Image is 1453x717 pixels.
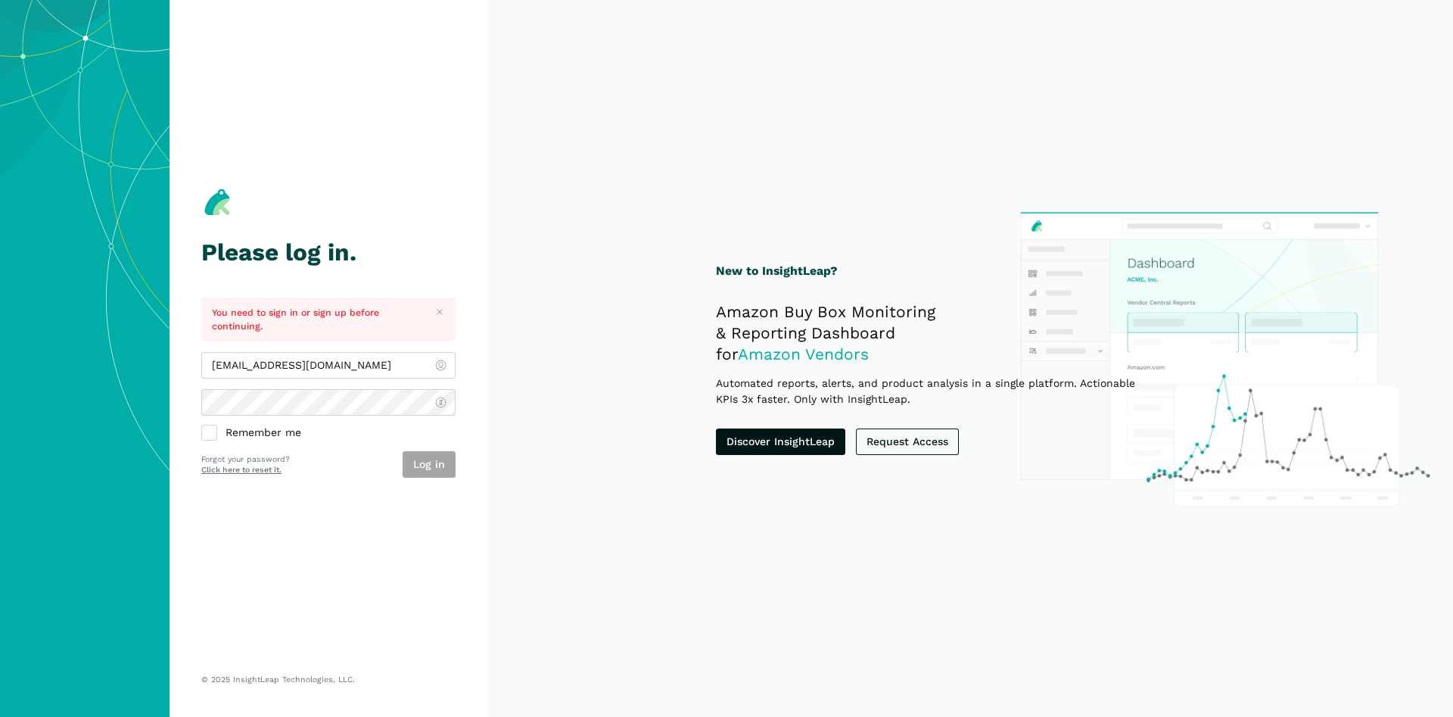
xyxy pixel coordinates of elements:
[716,262,1159,281] h1: New to InsightLeap?
[716,301,1159,365] h2: Amazon Buy Box Monitoring & Reporting Dashboard for
[738,344,869,363] span: Amazon Vendors
[201,426,456,441] label: Remember me
[201,465,282,475] a: Click here to reset it.
[431,303,450,322] button: Close
[716,429,845,455] a: Discover InsightLeap
[1013,204,1436,513] img: InsightLeap Product
[201,352,456,379] input: admin@insightleap.com
[201,239,456,266] h1: Please log in.
[201,675,456,685] p: © 2025 InsightLeap Technologies, LLC.
[201,454,290,466] p: Forgot your password?
[716,376,1159,407] p: Automated reports, alerts, and product analysis in a single platform. Actionable KPIs 3x faster. ...
[856,429,959,455] a: Request Access
[212,306,420,334] p: You need to sign in or sign up before continuing.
